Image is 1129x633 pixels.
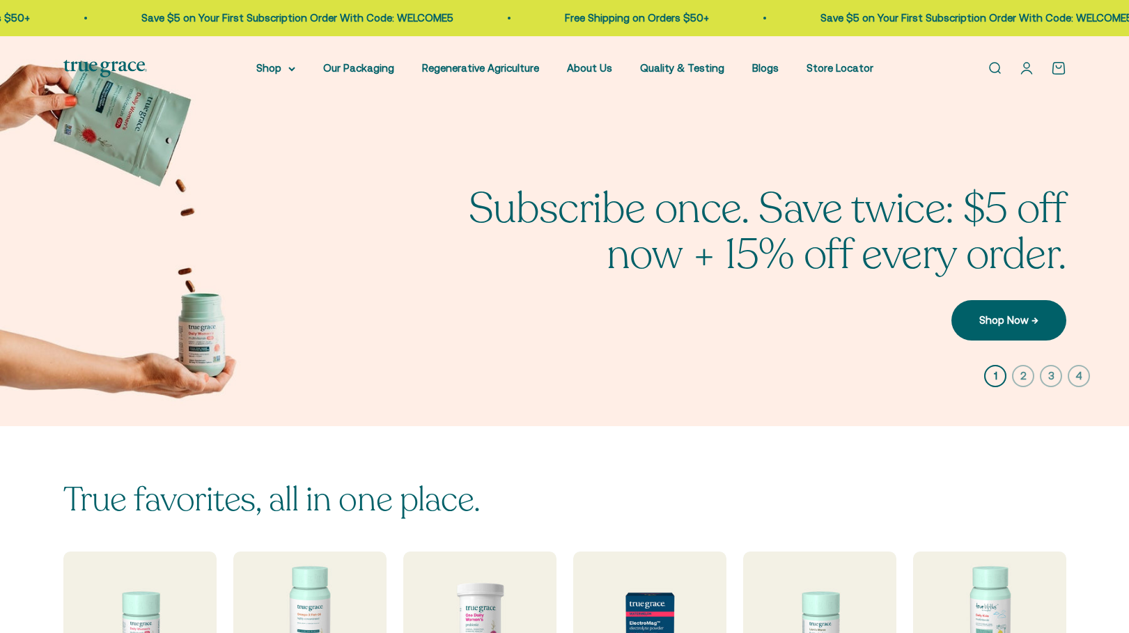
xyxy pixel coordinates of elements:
button: 4 [1068,365,1090,387]
split-lines: Subscribe once. Save twice: $5 off now + 15% off every order. [469,180,1066,283]
button: 3 [1040,365,1062,387]
a: About Us [567,62,612,74]
a: Store Locator [807,62,873,74]
summary: Shop [256,60,295,77]
a: Our Packaging [323,62,394,74]
a: Regenerative Agriculture [422,62,539,74]
button: 2 [1012,365,1034,387]
split-lines: True favorites, all in one place. [63,477,481,522]
a: Blogs [752,62,779,74]
p: Save $5 on Your First Subscription Order With Code: WELCOME5 [817,10,1129,26]
a: Free Shipping on Orders $50+ [561,12,706,24]
p: Save $5 on Your First Subscription Order With Code: WELCOME5 [138,10,450,26]
button: 1 [984,365,1006,387]
a: Quality & Testing [640,62,724,74]
a: Shop Now → [951,300,1066,341]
